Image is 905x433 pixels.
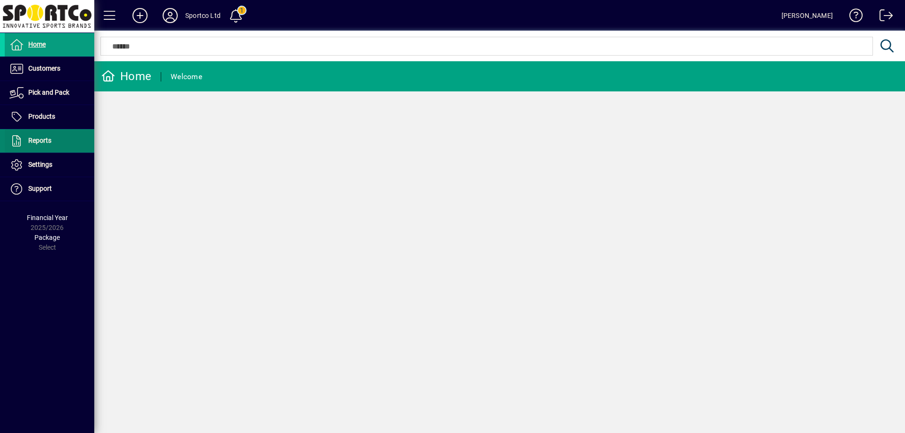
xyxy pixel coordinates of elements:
span: Pick and Pack [28,89,69,96]
span: Package [34,234,60,241]
span: Products [28,113,55,120]
a: Customers [5,57,94,81]
span: Home [28,41,46,48]
a: Logout [872,2,893,33]
div: Home [101,69,151,84]
a: Products [5,105,94,129]
div: Welcome [171,69,202,84]
a: Reports [5,129,94,153]
div: [PERSON_NAME] [782,8,833,23]
div: Sportco Ltd [185,8,221,23]
button: Add [125,7,155,24]
a: Knowledge Base [842,2,863,33]
a: Pick and Pack [5,81,94,105]
span: Financial Year [27,214,68,221]
a: Support [5,177,94,201]
span: Reports [28,137,51,144]
span: Customers [28,65,60,72]
span: Settings [28,161,52,168]
a: Settings [5,153,94,177]
span: Support [28,185,52,192]
button: Profile [155,7,185,24]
